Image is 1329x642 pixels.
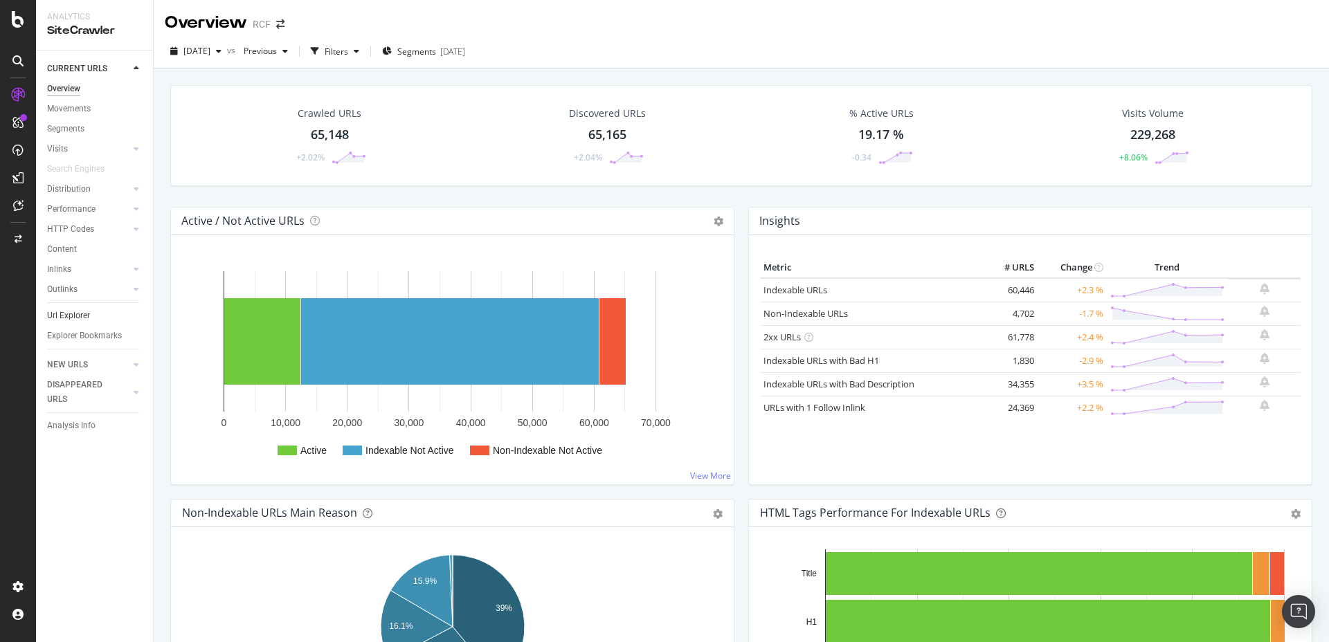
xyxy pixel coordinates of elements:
[395,417,424,428] text: 30,000
[763,354,879,367] a: Indexable URLs with Bad H1
[377,40,471,62] button: Segments[DATE]
[641,417,671,428] text: 70,000
[760,257,982,278] th: Metric
[47,82,143,96] a: Overview
[806,617,817,627] text: H1
[1038,325,1107,349] td: +2.4 %
[296,152,325,163] div: +2.02%
[397,46,436,57] span: Segments
[47,222,129,237] a: HTTP Codes
[982,325,1038,349] td: 61,778
[47,142,68,156] div: Visits
[858,126,904,144] div: 19.17 %
[982,257,1038,278] th: # URLS
[518,417,548,428] text: 50,000
[47,242,143,257] a: Content
[47,162,118,176] a: Search Engines
[759,212,800,230] h4: Insights
[238,40,293,62] button: Previous
[982,349,1038,372] td: 1,830
[1107,257,1228,278] th: Trend
[1038,396,1107,419] td: +2.2 %
[569,107,646,120] div: Discovered URLs
[47,358,129,372] a: NEW URLS
[852,152,871,163] div: -0.34
[47,358,88,372] div: NEW URLS
[227,44,238,56] span: vs
[982,372,1038,396] td: 34,355
[1260,376,1269,387] div: bell-plus
[47,282,129,297] a: Outlinks
[165,11,247,35] div: Overview
[47,378,117,407] div: DISAPPEARED URLS
[760,506,991,520] div: HTML Tags Performance for Indexable URLs
[165,40,227,62] button: [DATE]
[47,122,143,136] a: Segments
[802,569,817,578] text: Title
[47,11,142,23] div: Analytics
[1038,349,1107,372] td: -2.9 %
[181,212,305,230] h4: Active / Not Active URLs
[47,62,107,76] div: CURRENT URLS
[588,126,626,144] div: 65,165
[496,603,512,613] text: 39%
[1260,283,1269,294] div: bell-plus
[47,378,129,407] a: DISAPPEARED URLS
[413,576,437,586] text: 15.9%
[47,329,143,343] a: Explorer Bookmarks
[182,257,723,473] svg: A chart.
[182,506,357,520] div: Non-Indexable URLs Main Reason
[47,309,90,323] div: Url Explorer
[47,262,129,277] a: Inlinks
[1260,353,1269,364] div: bell-plus
[47,182,129,196] a: Distribution
[440,46,465,57] div: [DATE]
[300,445,327,456] text: Active
[579,417,609,428] text: 60,000
[1282,595,1315,628] div: Open Intercom Messenger
[365,445,454,456] text: Indexable Not Active
[183,45,210,57] span: 2025 Oct. 4th
[713,509,723,519] div: gear
[47,122,84,136] div: Segments
[47,419,143,433] a: Analysis Info
[47,82,80,96] div: Overview
[389,621,413,630] text: 16.1%
[47,142,129,156] a: Visits
[47,309,143,323] a: Url Explorer
[47,162,105,176] div: Search Engines
[47,222,94,237] div: HTTP Codes
[1038,302,1107,325] td: -1.7 %
[271,417,300,428] text: 10,000
[1291,509,1301,519] div: gear
[982,396,1038,419] td: 24,369
[1122,107,1184,120] div: Visits Volume
[763,401,865,414] a: URLs with 1 Follow Inlink
[1260,329,1269,340] div: bell-plus
[238,45,277,57] span: Previous
[221,417,227,428] text: 0
[276,19,284,29] div: arrow-right-arrow-left
[298,107,361,120] div: Crawled URLs
[1038,372,1107,396] td: +3.5 %
[47,182,91,196] div: Distribution
[1119,152,1148,163] div: +8.06%
[47,242,77,257] div: Content
[456,417,486,428] text: 40,000
[982,302,1038,325] td: 4,702
[47,23,142,39] div: SiteCrawler
[332,417,362,428] text: 20,000
[253,17,271,31] div: RCF
[1130,126,1175,144] div: 229,268
[1260,400,1269,411] div: bell-plus
[849,107,914,120] div: % Active URLs
[763,378,914,390] a: Indexable URLs with Bad Description
[47,202,129,217] a: Performance
[47,282,78,297] div: Outlinks
[982,278,1038,302] td: 60,446
[311,126,349,144] div: 65,148
[763,331,801,343] a: 2xx URLs
[305,40,365,62] button: Filters
[1260,306,1269,317] div: bell-plus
